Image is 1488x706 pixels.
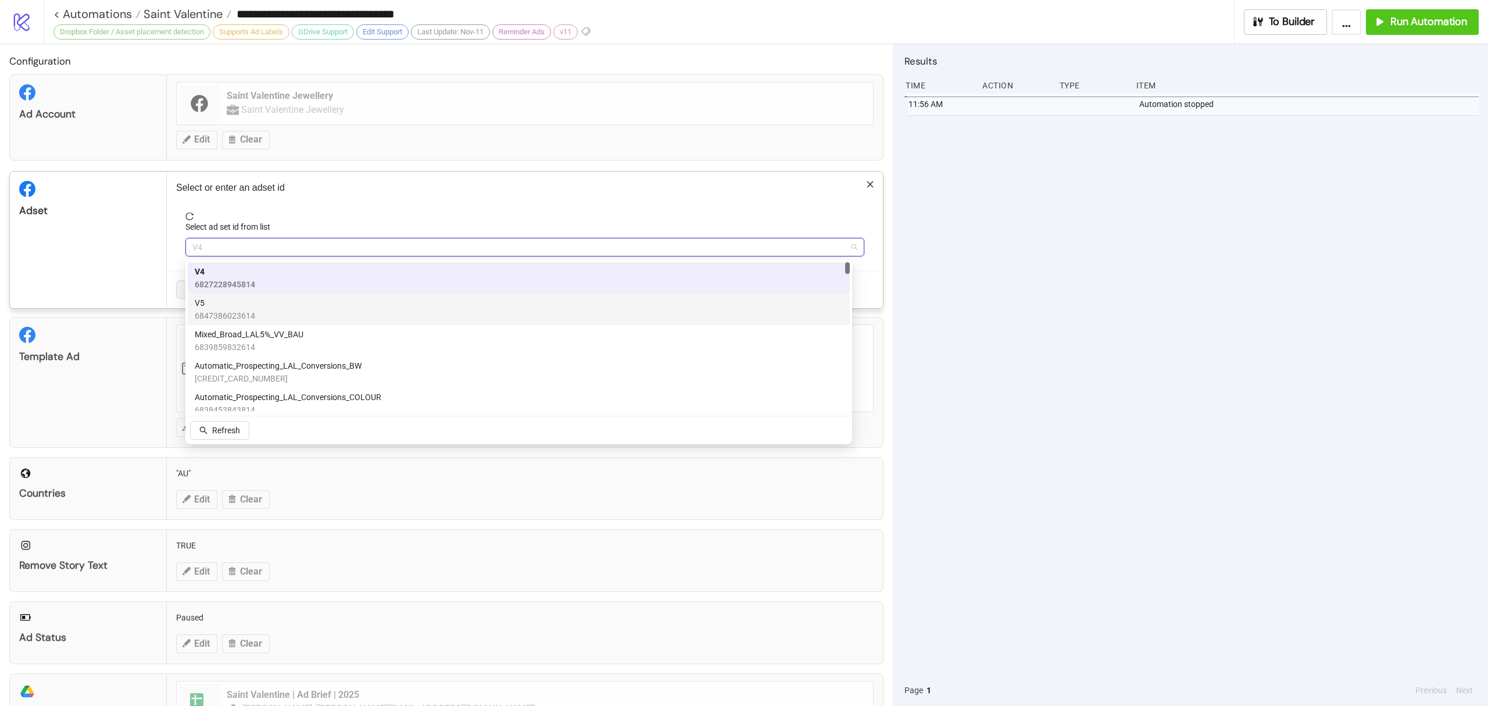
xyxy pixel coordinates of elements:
[195,372,362,385] span: [CREDIT_CARD_NUMBER]
[1453,684,1476,697] button: Next
[195,341,303,354] span: 6839859832614
[9,54,884,69] h2: Configuration
[1366,9,1479,35] button: Run Automation
[1138,93,1482,115] div: Automation stopped
[141,6,223,22] span: Saint Valentine
[411,24,490,40] div: Last Update: Nov-11
[492,24,551,40] div: Reminder Ads
[195,391,381,404] span: Automatic_Prospecting_LAL_Conversions_COLOUR
[195,404,381,416] span: 6838453843814
[176,280,219,299] button: Cancel
[866,180,874,188] span: close
[1390,15,1467,28] span: Run Automation
[213,24,289,40] div: Supports Ad Labels
[188,325,850,356] div: Mixed_Broad_LAL5%_VV_BAU
[212,426,240,435] span: Refresh
[141,8,231,20] a: Saint Valentine
[1269,15,1315,28] span: To Builder
[199,426,208,434] span: search
[188,356,850,388] div: Automatic_Prospecting_LAL_Conversions_BW
[195,309,255,322] span: 6847386023614
[553,24,578,40] div: v11
[904,684,923,697] span: Page
[185,212,864,220] span: reload
[195,328,303,341] span: Mixed_Broad_LAL5%_VV_BAU
[19,204,157,217] div: Adset
[1332,9,1361,35] button: ...
[195,265,255,278] span: V4
[195,297,255,309] span: V5
[981,74,1050,97] div: Action
[195,278,255,291] span: 6827228945814
[1058,74,1127,97] div: Type
[923,684,935,697] button: 1
[904,54,1479,69] h2: Results
[190,421,249,440] button: Refresh
[907,93,976,115] div: 11:56 AM
[292,24,354,40] div: GDrive Support
[356,24,409,40] div: Edit Support
[176,181,874,195] p: Select or enter an adset id
[53,24,210,40] div: Dropbox Folder / Asset placement detection
[188,294,850,325] div: V5
[185,220,278,233] label: Select ad set id from list
[188,262,850,294] div: V4
[192,238,857,256] span: V4
[195,359,362,372] span: Automatic_Prospecting_LAL_Conversions_BW
[904,74,973,97] div: Time
[1244,9,1328,35] button: To Builder
[1135,74,1479,97] div: Item
[188,388,850,419] div: Automatic_Prospecting_LAL_Conversions_COLOUR
[1412,684,1450,697] button: Previous
[53,8,141,20] a: < Automations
